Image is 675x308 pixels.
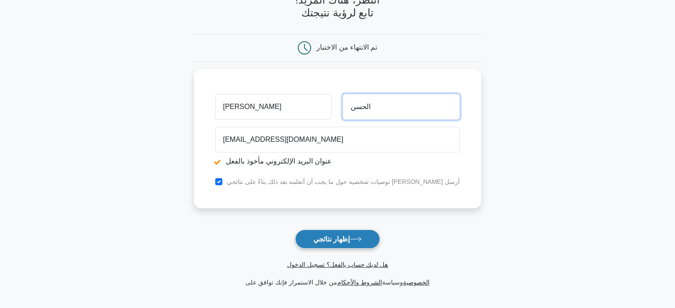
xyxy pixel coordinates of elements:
input: بريد إلكتروني [215,127,459,152]
font: تابع لرؤية نتيجتك [301,7,374,19]
a: الشروط والأحكام [337,279,382,286]
font: عنوان البريد الإلكتروني مأخوذ بالفعل [226,157,332,165]
font: تم الانتهاء من الاختبار [316,43,377,51]
font: أرسل [PERSON_NAME] توصيات شخصية حول ما يجب أن أتعلمه بعد ذلك بناءً على نتائجي [227,178,460,185]
a: هل لديك حساب بالفعل؟ تسجيل الدخول [287,261,388,268]
a: الخصوصية [403,279,430,286]
font: من خلال الاستمرار فإنك توافق على [245,279,337,286]
input: الاسم الأول [215,94,332,120]
font: وسياسة [382,279,403,286]
input: اسم العائلة [343,94,459,120]
button: إظهار نتائجي [295,230,380,249]
font: إظهار نتائجي [313,235,350,243]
